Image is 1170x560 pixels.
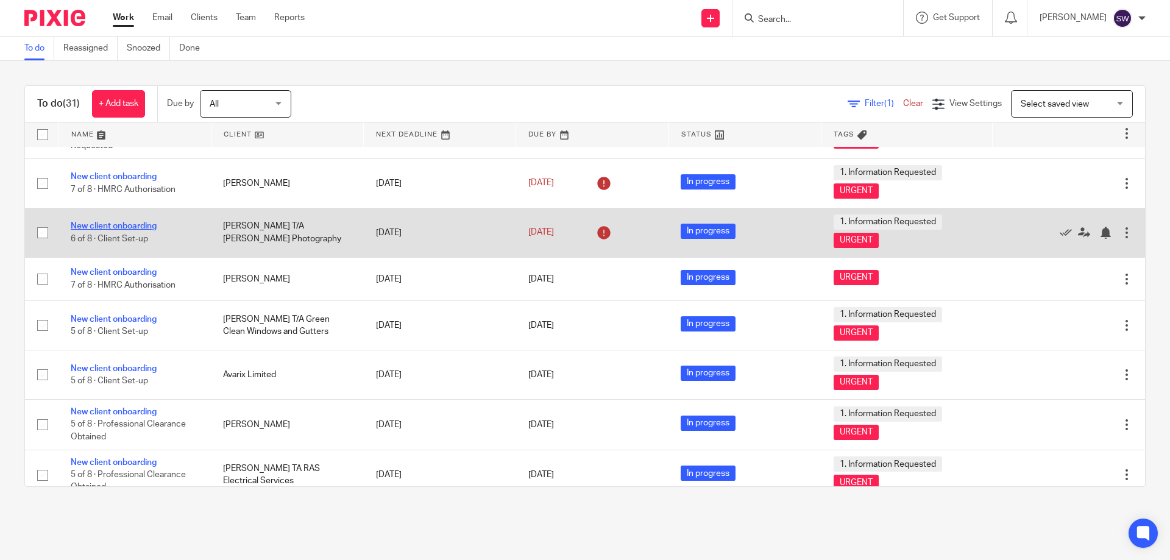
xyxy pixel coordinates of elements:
span: 5 of 8 · Client Set-up [71,327,148,336]
span: 1. Information Requested [834,406,942,422]
span: Get Support [933,13,980,22]
a: Clients [191,12,218,24]
span: 5 of 8 · Client Set-up [71,377,148,385]
span: [DATE] [528,321,554,330]
p: [PERSON_NAME] [1040,12,1107,24]
p: Due by [167,97,194,110]
a: New client onboarding [71,268,157,277]
span: [DATE] [528,229,554,237]
a: New client onboarding [71,408,157,416]
span: 7 of 8 · HMRC Authorisation [71,281,175,289]
td: [PERSON_NAME] [211,400,363,450]
a: To do [24,37,54,60]
a: Reassigned [63,37,118,60]
span: URGENT [834,375,879,390]
a: New client onboarding [71,315,157,324]
input: Search [757,15,867,26]
a: Reports [274,12,305,24]
a: Team [236,12,256,24]
td: [PERSON_NAME] T/A [PERSON_NAME] Photography [211,208,363,257]
a: Snoozed [127,37,170,60]
span: (31) [63,99,80,108]
span: In progress [681,416,736,431]
td: [DATE] [364,158,516,208]
span: URGENT [834,475,879,490]
span: URGENT [834,325,879,341]
td: [PERSON_NAME] [211,158,363,208]
a: Mark as done [1060,226,1078,238]
span: URGENT [834,425,879,440]
a: New client onboarding [71,222,157,230]
span: 1. Information Requested [834,165,942,180]
td: [DATE] [364,301,516,350]
span: In progress [681,174,736,190]
img: Pixie [24,10,85,26]
span: In progress [681,224,736,239]
span: 1. Information Requested [834,214,942,230]
td: Avarix Limited [211,350,363,400]
td: [DATE] [364,450,516,500]
span: Tags [834,131,854,138]
td: [DATE] [364,350,516,400]
a: Done [179,37,209,60]
td: [DATE] [364,208,516,257]
span: [DATE] [528,275,554,283]
a: Clear [903,99,923,108]
span: URGENT [834,270,879,285]
td: [PERSON_NAME] [211,257,363,300]
span: [DATE] [528,470,554,479]
span: URGENT [834,183,879,199]
img: svg%3E [1113,9,1132,28]
span: 5 of 8 · Professional Clearance Obtained [71,420,186,442]
span: 5 of 8 · Professional Clearance Obtained [71,470,186,492]
span: In progress [681,466,736,481]
span: In progress [681,366,736,381]
a: + Add task [92,90,145,118]
span: All [210,100,219,108]
a: Email [152,12,172,24]
span: In progress [681,270,736,285]
span: [DATE] [528,179,554,188]
td: [DATE] [364,400,516,450]
a: New client onboarding [71,458,157,467]
span: Select saved view [1021,100,1089,108]
td: [PERSON_NAME] TA RAS Electrical Services [211,450,363,500]
span: 7 of 8 · HMRC Authorisation [71,185,175,194]
span: Filter [865,99,903,108]
a: New client onboarding [71,172,157,181]
span: [DATE] [528,370,554,379]
span: 1. Information Requested [834,456,942,472]
h1: To do [37,97,80,110]
span: URGENT [834,233,879,248]
a: Work [113,12,134,24]
td: [DATE] [364,257,516,300]
td: [PERSON_NAME] T/A Green Clean Windows and Gutters [211,301,363,350]
a: New client onboarding [71,364,157,373]
span: [DATE] [528,420,554,429]
span: View Settings [949,99,1002,108]
span: In progress [681,316,736,331]
span: 6 of 8 · Client Set-up [71,235,148,243]
span: 1. Information Requested [834,307,942,322]
span: 1. Information Requested [834,356,942,372]
span: (1) [884,99,894,108]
